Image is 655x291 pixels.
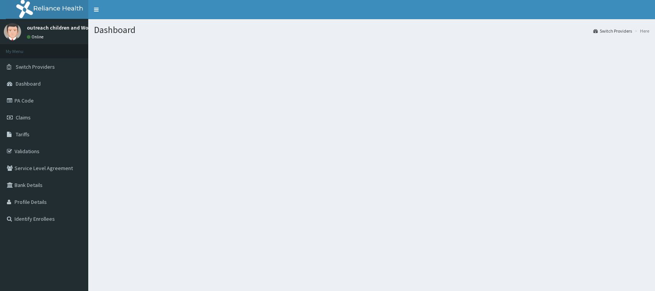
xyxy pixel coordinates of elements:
[16,80,41,87] span: Dashboard
[27,34,45,40] a: Online
[16,114,31,121] span: Claims
[16,63,55,70] span: Switch Providers
[633,28,649,34] li: Here
[4,23,21,40] img: User Image
[27,25,120,30] p: outreach children and Women Hospital
[593,28,632,34] a: Switch Providers
[94,25,649,35] h1: Dashboard
[16,131,30,138] span: Tariffs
